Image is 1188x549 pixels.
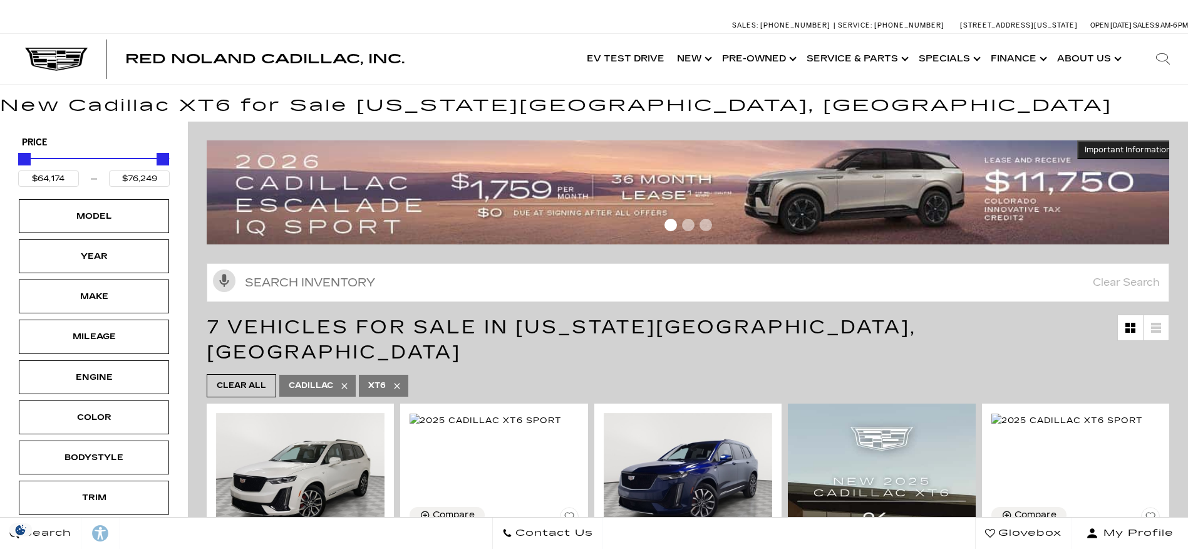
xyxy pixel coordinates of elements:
[157,153,169,165] div: Maximum Price
[207,140,1179,244] img: 2509-September-FOM-Escalade-IQ-Lease9
[671,34,716,84] a: New
[125,53,405,65] a: Red Noland Cadillac, Inc.
[984,34,1051,84] a: Finance
[1155,21,1188,29] span: 9 AM-6 PM
[19,320,169,353] div: MileageMileage
[19,280,169,313] div: MakeMake
[732,22,834,29] a: Sales: [PHONE_NUMBER]
[991,507,1067,523] button: Compare Vehicle
[19,400,169,434] div: ColorColor
[63,290,125,303] div: Make
[433,510,475,521] div: Compare
[1015,510,1056,521] div: Compare
[800,34,912,84] a: Service & Parts
[1133,21,1155,29] span: Sales:
[63,410,125,424] div: Color
[368,378,386,394] span: XT6
[207,263,1169,302] input: Search Inventory
[700,219,712,231] span: Go to slide 3
[19,481,169,515] div: TrimTrim
[1090,21,1132,29] span: Open [DATE]
[912,34,984,84] a: Specials
[581,34,671,84] a: EV Test Drive
[19,360,169,394] div: EngineEngine
[63,209,125,223] div: Model
[604,413,772,540] img: 2024 Cadillac XT6 Sport
[18,149,170,187] div: Price
[838,21,872,29] span: Service:
[25,48,88,71] img: Cadillac Dark Logo with Cadillac White Text
[207,316,916,363] span: 7 Vehicles for Sale in [US_STATE][GEOGRAPHIC_DATA], [GEOGRAPHIC_DATA]
[18,153,31,165] div: Minimum Price
[874,21,944,29] span: [PHONE_NUMBER]
[19,199,169,233] div: ModelModel
[63,370,125,384] div: Engine
[682,219,695,231] span: Go to slide 2
[216,413,385,540] img: 2025 Cadillac XT6 Sport
[664,219,677,231] span: Go to slide 1
[1051,34,1125,84] a: About Us
[960,21,1078,29] a: [STREET_ADDRESS][US_STATE]
[1085,145,1171,155] span: Important Information
[410,507,485,523] button: Compare Vehicle
[834,22,948,29] a: Service: [PHONE_NUMBER]
[492,518,603,549] a: Contact Us
[975,518,1072,549] a: Glovebox
[289,378,333,394] span: Cadillac
[125,51,405,66] span: Red Noland Cadillac, Inc.
[19,441,169,474] div: BodystyleBodystyle
[109,170,170,187] input: Maximum
[560,507,579,531] button: Save Vehicle
[217,378,266,394] span: Clear All
[63,249,125,263] div: Year
[512,525,593,542] span: Contact Us
[19,525,71,542] span: Search
[991,414,1143,427] img: 2025 Cadillac XT6 Sport
[63,491,125,505] div: Trim
[6,523,35,536] section: Click to Open Cookie Consent Modal
[22,137,166,149] h5: Price
[716,34,800,84] a: Pre-Owned
[1072,518,1188,549] button: Open user profile menu
[732,21,758,29] span: Sales:
[63,451,125,464] div: Bodystyle
[6,523,35,536] img: Opt-Out Icon
[1077,140,1179,159] button: Important Information
[213,269,235,292] svg: Click to toggle on voice search
[1141,507,1160,531] button: Save Vehicle
[63,330,125,343] div: Mileage
[18,170,79,187] input: Minimum
[410,414,561,427] img: 2025 Cadillac XT6 Sport
[995,525,1061,542] span: Glovebox
[19,239,169,273] div: YearYear
[1098,525,1174,542] span: My Profile
[760,21,830,29] span: [PHONE_NUMBER]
